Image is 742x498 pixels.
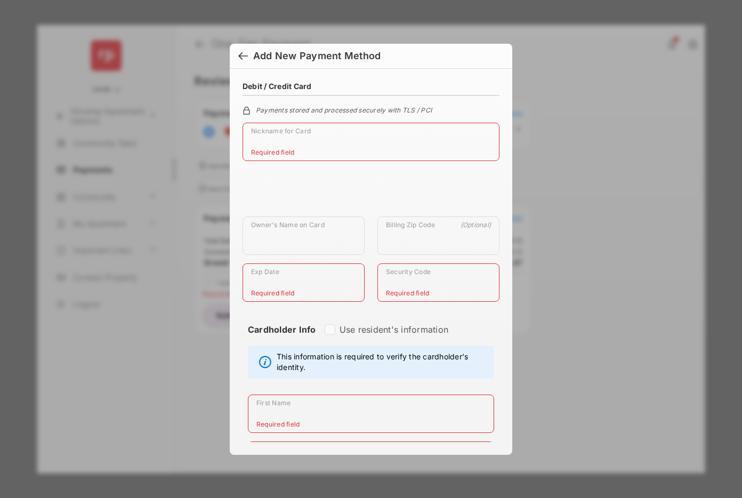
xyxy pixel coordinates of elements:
[340,324,448,335] label: Use resident's information
[248,324,316,354] strong: Cardholder Info
[243,105,499,114] div: Payments stored and processed securely with TLS / PCI
[243,82,312,91] h4: Debit / Credit Card
[277,351,488,373] span: This information is required to verify the cardholder's identity.
[243,170,499,216] iframe: Credit card field
[253,50,381,62] div: Add New Payment Method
